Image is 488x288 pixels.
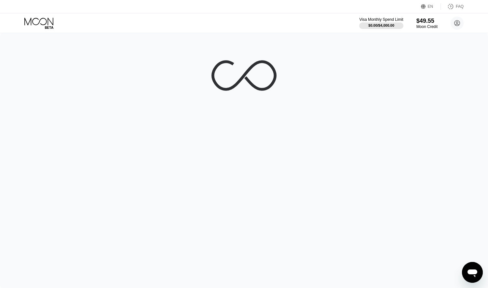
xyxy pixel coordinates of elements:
[456,4,464,9] div: FAQ
[416,18,438,29] div: $49.55Moon Credit
[359,17,403,22] div: Visa Monthly Spend Limit
[359,17,403,29] div: Visa Monthly Spend Limit$0.00/$4,000.00
[421,3,441,10] div: EN
[416,18,438,24] div: $49.55
[462,262,483,283] iframe: Button to launch messaging window
[441,3,464,10] div: FAQ
[416,24,438,29] div: Moon Credit
[428,4,433,9] div: EN
[368,23,394,27] div: $0.00 / $4,000.00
